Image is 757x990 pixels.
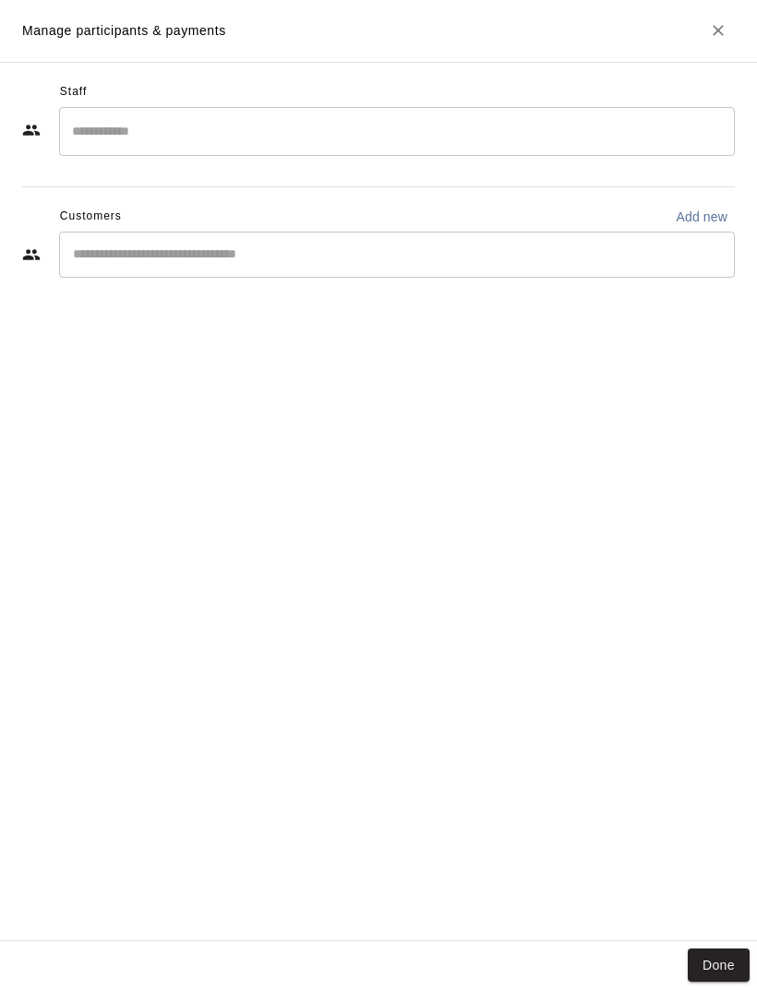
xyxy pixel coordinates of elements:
div: Search staff [59,108,735,157]
svg: Customers [22,246,41,265]
p: Manage participants & payments [22,22,226,42]
svg: Staff [22,122,41,140]
p: Add new [676,209,727,227]
span: Staff [60,78,87,108]
div: Start typing to search customers... [59,233,735,279]
button: Done [688,949,750,984]
span: Customers [60,203,122,233]
button: Add new [668,203,735,233]
button: Close [702,15,735,48]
